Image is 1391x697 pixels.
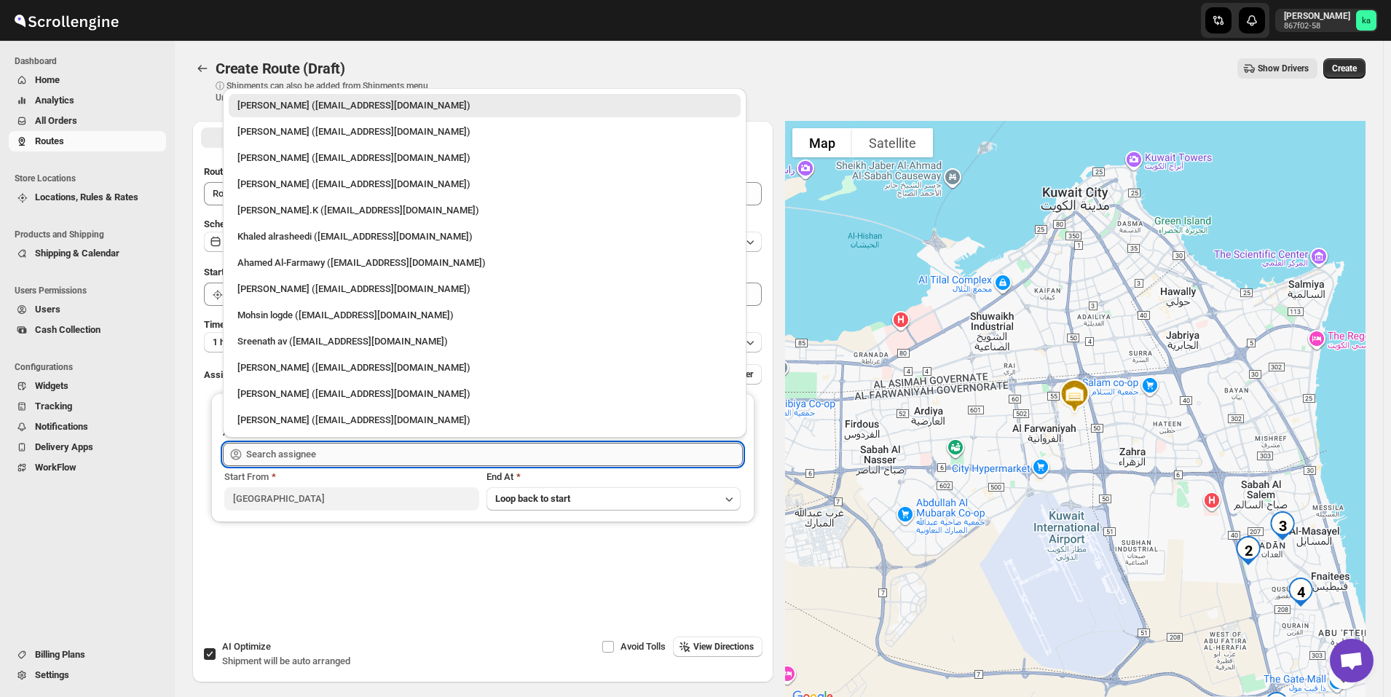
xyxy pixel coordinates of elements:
[237,361,732,375] div: [PERSON_NAME] ([EMAIL_ADDRESS][DOMAIN_NAME])
[9,645,166,665] button: Billing Plans
[223,94,746,117] li: khaled alrashidi (new.tec.q8@gmail.com)
[223,406,746,432] li: Shaibaz Karbari (shaibazkarbari364@gmail.com)
[35,421,88,432] span: Notifications
[35,669,69,680] span: Settings
[9,299,166,320] button: Users
[237,334,732,349] div: Sreenath av ([EMAIL_ADDRESS][DOMAIN_NAME])
[1284,10,1350,22] p: [PERSON_NAME]
[223,196,746,222] li: Muhammed Ramees.K (rameesrami2680@gmail.com)
[9,417,166,437] button: Notifications
[192,153,773,622] div: All Route Options
[216,80,445,103] p: ⓘ Shipments can also be added from Shipments menu Unrouted tab
[9,111,166,131] button: All Orders
[9,70,166,90] button: Home
[237,413,732,428] div: [PERSON_NAME] ([EMAIL_ADDRESS][DOMAIN_NAME])
[15,361,168,373] span: Configurations
[204,232,762,252] button: [DATE]|[DATE]
[246,443,743,466] input: Search assignee
[35,401,72,411] span: Tracking
[1280,572,1321,613] div: 4
[237,229,732,244] div: Khaled alrasheedi ([EMAIL_ADDRESS][DOMAIN_NAME])
[223,143,746,170] li: Mohameed Ismayil (ismayil22110@gmail.com)
[35,380,68,391] span: Widgets
[1362,16,1371,25] text: ka
[486,470,741,484] div: End At
[693,641,754,653] span: View Directions
[9,131,166,151] button: Routes
[35,192,138,202] span: Locations, Rules & Rates
[852,128,933,157] button: Show satellite imagery
[204,267,319,277] span: Start Location (Warehouse)
[15,229,168,240] span: Products and Shipping
[223,275,746,301] li: Mohammad Tanweer Alam (mdt8642@gmail.com)
[9,243,166,264] button: Shipping & Calendar
[690,369,753,380] span: Add More Driver
[35,324,101,335] span: Cash Collection
[223,248,746,275] li: Ahamed Al-Farmawy (m.farmawy510@gmail.com)
[223,222,746,248] li: Khaled alrasheedi (kthug0q@gmail.com)
[237,125,732,139] div: [PERSON_NAME] ([EMAIL_ADDRESS][DOMAIN_NAME])
[9,320,166,340] button: Cash Collection
[35,304,60,315] span: Users
[35,74,60,85] span: Home
[9,437,166,457] button: Delivery Apps
[35,95,74,106] span: Analytics
[35,462,76,473] span: WorkFlow
[9,665,166,685] button: Settings
[620,641,666,652] span: Avoid Tolls
[237,98,732,113] div: [PERSON_NAME] ([EMAIL_ADDRESS][DOMAIN_NAME])
[201,127,481,148] button: All Route Options
[1330,639,1374,682] a: Open chat
[673,637,763,657] button: View Directions
[213,336,238,348] span: 1 hour
[35,649,85,660] span: Billing Plans
[223,117,746,143] li: Mostafa Khalifa (mostafa.khalifa799@gmail.com)
[237,203,732,218] div: [PERSON_NAME].K ([EMAIL_ADDRESS][DOMAIN_NAME])
[237,282,732,296] div: [PERSON_NAME] ([EMAIL_ADDRESS][DOMAIN_NAME])
[1275,9,1378,32] button: User menu
[1262,505,1303,546] div: 3
[1284,22,1350,31] p: 867f02-58
[1323,58,1366,79] button: Create
[224,471,269,482] span: Start From
[1237,58,1317,79] button: Show Drivers
[223,301,746,327] li: Mohsin logde (logdemohsin@gmail.com)
[495,493,570,504] span: Loop back to start
[237,256,732,270] div: Ahamed Al-Farmawy ([EMAIL_ADDRESS][DOMAIN_NAME])
[204,166,255,177] span: Route Name
[237,387,732,401] div: [PERSON_NAME] ([EMAIL_ADDRESS][DOMAIN_NAME])
[1329,660,1358,689] button: Map camera controls
[223,379,746,406] li: Mohammed faizan (fs3453480@gmail.com)
[9,90,166,111] button: Analytics
[216,60,345,77] span: Create Route (Draft)
[9,457,166,478] button: WorkFlow
[12,2,121,39] img: ScrollEngine
[237,177,732,192] div: [PERSON_NAME] ([EMAIL_ADDRESS][DOMAIN_NAME])
[1258,63,1309,74] span: Show Drivers
[204,218,262,229] span: Scheduled for
[15,55,168,67] span: Dashboard
[15,285,168,296] span: Users Permissions
[192,58,213,79] button: Routes
[204,369,243,380] span: Assign to
[222,641,271,652] span: AI Optimize
[1228,530,1269,571] div: 2
[9,396,166,417] button: Tracking
[223,353,746,379] li: Mohammad chand (mohdqabid@gmail.com)
[9,376,166,396] button: Widgets
[223,170,746,196] li: shadi mouhamed (shadi.mouhamed2@gmail.com)
[35,441,93,452] span: Delivery Apps
[237,308,732,323] div: Mohsin logde ([EMAIL_ADDRESS][DOMAIN_NAME])
[9,187,166,208] button: Locations, Rules & Rates
[35,115,77,126] span: All Orders
[223,327,746,353] li: Sreenath av (sreenathbhasibhasi@gmail.com)
[15,173,168,184] span: Store Locations
[204,332,762,353] button: 1 hour
[1332,63,1357,74] span: Create
[237,151,732,165] div: [PERSON_NAME] ([EMAIL_ADDRESS][DOMAIN_NAME])
[486,487,741,511] button: Loop back to start
[204,319,263,330] span: Time Per Stop
[1356,10,1376,31] span: khaled alrashidi
[35,248,119,259] span: Shipping & Calendar
[222,655,350,666] span: Shipment will be auto arranged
